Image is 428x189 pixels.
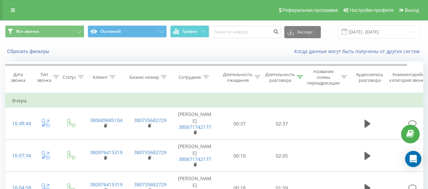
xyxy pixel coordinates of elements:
[233,120,246,127] font: 00:37
[12,120,31,126] font: 16:48:44
[179,124,211,130] a: 380671742177
[389,71,427,83] font: Комментарий/категория звонка
[209,26,281,38] input: Поиск по номеру
[350,7,393,13] font: Настройки профиля
[12,152,31,159] font: 16:07:34
[178,175,211,188] font: [PERSON_NAME]
[178,111,211,124] font: [PERSON_NAME]
[276,120,288,127] font: 02:37
[100,28,121,34] font: Основной
[12,97,27,104] font: Вчера
[93,74,108,80] font: Клиент
[294,48,420,54] font: Когда данные могут быть получены от других систем
[134,117,166,123] a: 380735682729
[7,49,49,54] font: Сбросить фильтры
[282,7,338,13] font: Реферальная программа
[179,74,201,80] font: Сотрудник
[265,71,295,83] font: Длительность разговора
[134,149,166,156] a: 380735682729
[88,25,167,38] button: Основной
[63,74,76,80] font: Статус
[90,181,122,188] a: 380976415319
[182,28,197,34] font: График
[130,74,159,80] font: Бизнес номер
[233,152,246,159] font: 00:10
[170,25,209,38] button: График
[16,28,39,34] font: Все звонки
[5,25,84,38] button: Все звонки
[90,117,122,123] a: 380689685104
[276,152,288,159] font: 02:05
[178,143,211,156] font: [PERSON_NAME]
[297,29,313,35] font: Экспорт
[405,151,421,167] div: Открытый Интерком Мессенджер
[134,181,166,188] a: 380735682729
[5,48,52,54] button: Сбросить фильтры
[356,71,383,83] font: Аудиозапись разговора
[223,71,253,83] font: Длительность ожидания
[90,149,122,156] a: 380976415319
[179,156,211,162] a: 380671742177
[405,7,419,13] font: Выход
[284,26,321,38] button: Экспорт
[294,48,423,54] a: Когда данные могут быть получены от других систем
[307,68,339,86] font: Название схемы переадресации
[37,71,51,83] font: Тип звонка
[11,71,25,83] font: Дата звонка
